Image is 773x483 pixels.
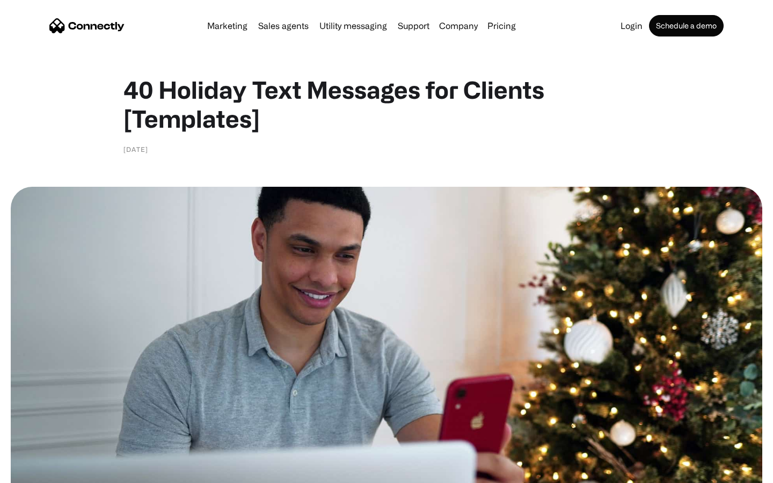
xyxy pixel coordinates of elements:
a: Schedule a demo [649,15,724,36]
a: Login [616,21,647,30]
a: Sales agents [254,21,313,30]
a: Pricing [483,21,520,30]
ul: Language list [21,464,64,479]
a: Utility messaging [315,21,391,30]
div: [DATE] [123,144,148,155]
aside: Language selected: English [11,464,64,479]
a: Support [393,21,434,30]
h1: 40 Holiday Text Messages for Clients [Templates] [123,75,650,133]
div: Company [439,18,478,33]
a: Marketing [203,21,252,30]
